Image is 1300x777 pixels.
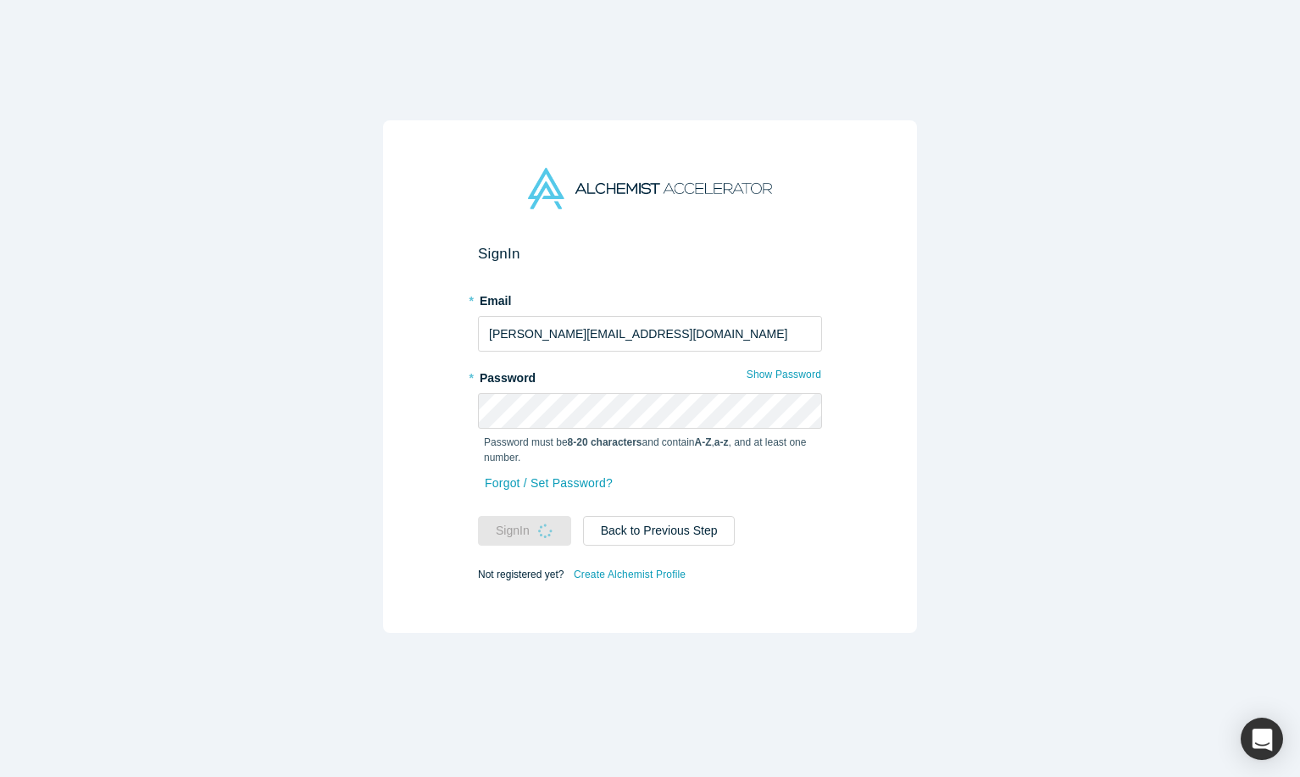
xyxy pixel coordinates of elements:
a: Create Alchemist Profile [573,563,686,586]
strong: A-Z [695,436,712,448]
a: Forgot / Set Password? [484,469,614,498]
label: Email [478,286,822,310]
button: Show Password [746,364,822,386]
strong: 8-20 characters [568,436,642,448]
label: Password [478,364,822,387]
p: Password must be and contain , , and at least one number. [484,435,816,465]
h2: Sign In [478,245,822,263]
button: SignIn [478,516,571,546]
span: Not registered yet? [478,569,564,580]
img: Alchemist Accelerator Logo [528,168,772,209]
strong: a-z [714,436,729,448]
button: Back to Previous Step [583,516,736,546]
